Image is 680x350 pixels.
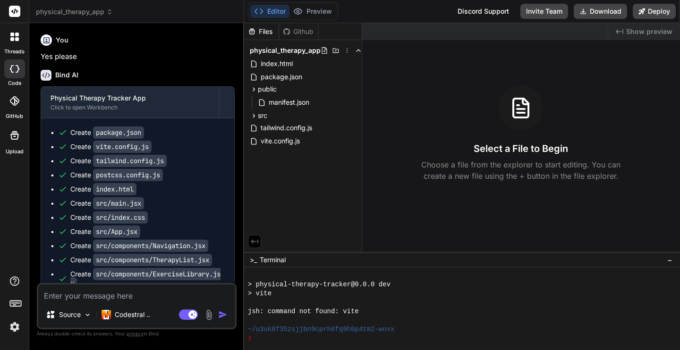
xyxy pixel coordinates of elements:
code: index.html [93,183,136,195]
button: Preview [289,5,336,18]
div: Discord Support [452,4,515,19]
code: vite.config.js [93,141,152,153]
label: code [8,79,21,87]
span: ~/u3uk0f35zsjjbn9cprh6fq9h0p4tm2-wnxx [248,325,395,334]
code: src/components/Navigation.jsx [93,240,208,252]
span: vite.config.js [260,135,301,147]
span: > physical-therapy-tracker@0.0.0 dev [248,280,391,289]
button: Download [574,4,627,19]
h6: You [56,35,68,45]
img: Codestral 25.01 [102,310,111,319]
p: Codestral .. [115,310,150,319]
code: package.json [93,126,144,139]
h3: Select a File to Begin [474,142,568,155]
p: Choose a file from the explorer to start editing. You can create a new file using the + button in... [415,159,627,182]
p: Source [59,310,81,319]
button: − [665,252,674,267]
div: Create [70,128,144,137]
div: Create [70,184,136,194]
div: Physical Therapy Tracker App [51,93,209,103]
div: Create [70,227,140,236]
div: Create [70,156,167,166]
span: − [667,255,672,265]
p: Yes please [41,51,235,62]
div: Github [279,27,318,36]
span: jsh: command not found: vite [248,307,359,316]
div: Create [70,241,208,250]
span: Terminal [260,255,286,265]
button: Physical Therapy Tracker AppClick to open Workbench [41,87,219,118]
img: settings [7,319,23,335]
div: Create [70,213,148,222]
code: src/App.jsx [93,225,140,238]
div: Create [70,199,144,208]
label: threads [4,48,25,56]
div: Files [244,27,279,36]
span: manifest.json [268,97,310,108]
span: src [258,111,267,120]
div: Click to open Workbench [51,104,209,111]
div: Create [70,269,225,288]
code: src/main.jsx [93,197,144,209]
span: tailwind.config.js [260,122,313,133]
button: Deploy [633,4,676,19]
button: Editor [250,5,289,18]
p: Always double-check its answers. Your in Bind [37,329,237,338]
code: postcss.config.js [93,169,163,181]
code: src/components/ExerciseLibrary.jsx [70,268,221,290]
code: src/index.css [93,211,148,224]
span: privacy [127,331,144,336]
img: attachment [204,309,214,320]
h6: Bind AI [55,70,78,80]
div: Create [70,255,212,265]
span: physical_therapy_app [250,46,321,55]
span: >_ [250,255,257,265]
span: public [258,84,277,94]
img: icon [218,310,228,319]
code: src/components/TherapyList.jsx [93,254,212,266]
span: physical_therapy_app [36,7,113,17]
span: Show preview [626,27,672,36]
label: Upload [6,148,24,156]
label: GitHub [6,112,23,120]
img: Pick Models [84,311,92,319]
span: package.json [260,71,303,83]
button: Invite Team [520,4,568,19]
span: index.html [260,58,294,69]
div: Create [70,142,152,151]
span: > vite [248,289,272,298]
div: Create [70,170,163,180]
span: ❯ [248,334,252,343]
code: tailwind.config.js [93,155,167,167]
